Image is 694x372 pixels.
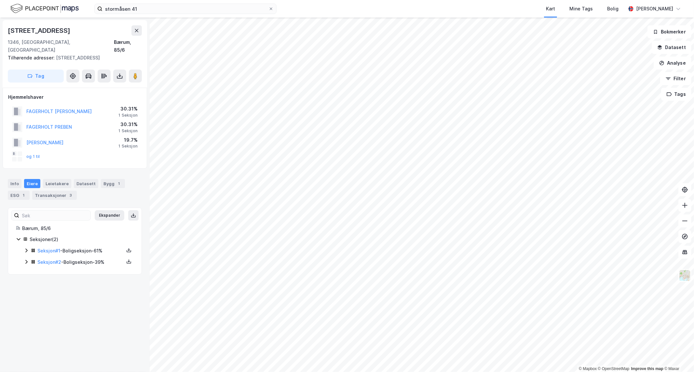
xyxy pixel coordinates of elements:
button: Filter [660,72,691,85]
div: 1 [116,180,122,187]
span: Tilhørende adresser: [8,55,56,60]
div: Kontrollprogram for chat [661,341,694,372]
div: [STREET_ADDRESS] [8,25,72,36]
div: 1 [20,192,27,199]
div: [PERSON_NAME] [636,5,673,13]
div: 1346, [GEOGRAPHIC_DATA], [GEOGRAPHIC_DATA] [8,38,114,54]
div: ESG [8,191,30,200]
div: 19.7% [118,136,138,144]
div: Info [8,179,21,188]
div: 1 Seksjon [118,144,138,149]
button: Tag [8,70,64,83]
div: 30.31% [118,105,138,113]
div: Bærum, 85/6 [22,224,134,232]
div: Seksjoner ( 2 ) [30,236,134,243]
button: Datasett [652,41,691,54]
button: Bokmerker [647,25,691,38]
a: Mapbox [579,366,597,371]
div: Kart [546,5,555,13]
div: [STREET_ADDRESS] [8,54,137,62]
div: 1 Seksjon [118,113,138,118]
div: - Boligseksjon - 61% [37,247,124,255]
div: Datasett [74,179,98,188]
img: logo.f888ab2527a4732fd821a326f86c7f29.svg [10,3,79,14]
a: Improve this map [631,366,663,371]
div: - Boligseksjon - 39% [37,258,124,266]
input: Søk på adresse, matrikkel, gårdeiere, leietakere eller personer [102,4,268,14]
div: 1 Seksjon [118,128,138,134]
iframe: Chat Widget [661,341,694,372]
button: Tags [661,88,691,101]
div: Bygg [101,179,125,188]
input: Søk [19,211,90,220]
div: 30.31% [118,121,138,128]
a: OpenStreetMap [598,366,630,371]
div: 3 [68,192,74,199]
div: Mine Tags [569,5,593,13]
div: Bærum, 85/6 [114,38,142,54]
a: Seksjon#1 [37,248,60,253]
div: Eiere [24,179,40,188]
div: Bolig [607,5,619,13]
button: Ekspander [95,210,124,221]
a: Seksjon#2 [37,259,61,265]
div: Leietakere [43,179,71,188]
button: Analyse [654,57,691,70]
div: Hjemmelshaver [8,93,142,101]
img: Z [679,269,691,282]
div: Transaksjoner [32,191,77,200]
